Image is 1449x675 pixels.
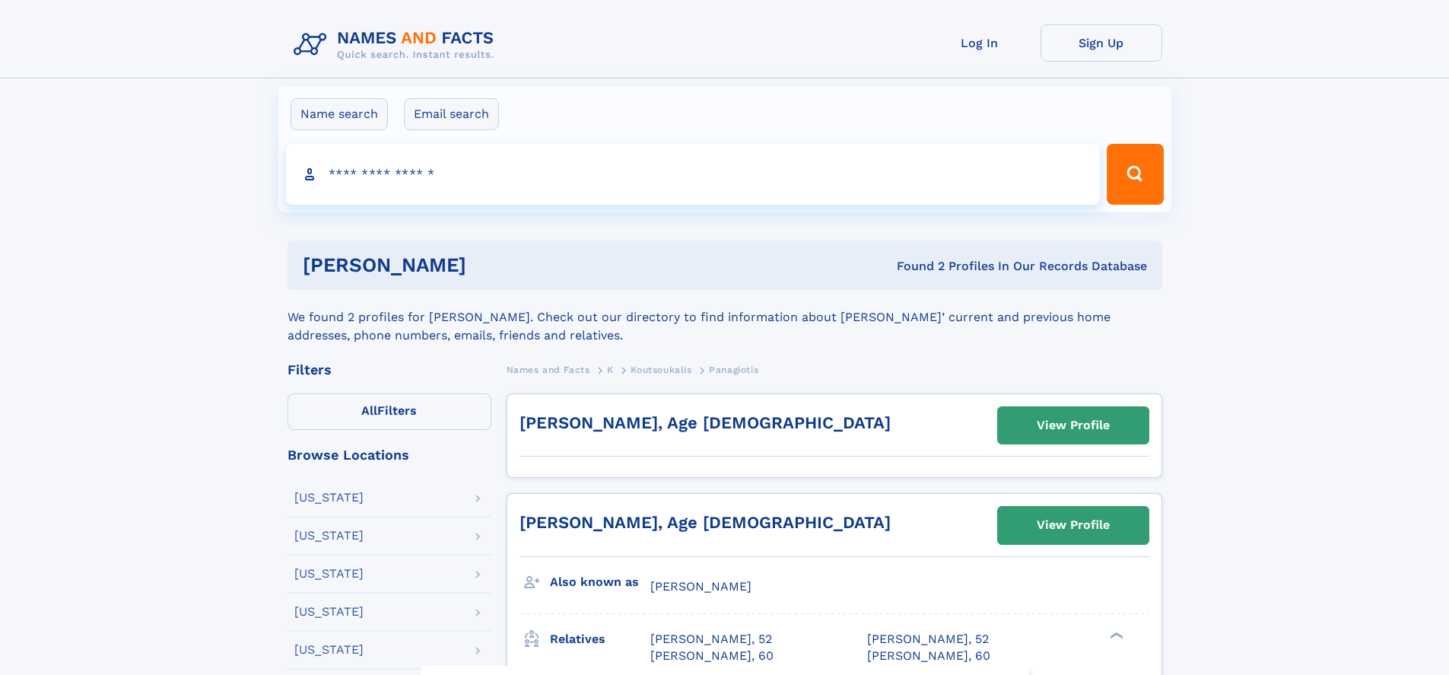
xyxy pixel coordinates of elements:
span: All [361,403,377,418]
a: [PERSON_NAME], Age [DEMOGRAPHIC_DATA] [520,413,891,432]
h3: Relatives [550,626,650,652]
img: Logo Names and Facts [288,24,507,65]
div: [US_STATE] [294,606,364,618]
h1: [PERSON_NAME] [303,256,682,275]
div: [US_STATE] [294,568,364,580]
button: Search Button [1107,144,1163,205]
a: [PERSON_NAME], Age [DEMOGRAPHIC_DATA] [520,513,891,532]
span: Panagiotis [709,365,758,375]
input: search input [286,144,1101,205]
a: [PERSON_NAME], 52 [867,631,989,648]
span: [PERSON_NAME] [650,579,752,594]
div: [US_STATE] [294,492,364,504]
a: K [607,360,614,379]
div: ❯ [1106,630,1124,640]
label: Name search [291,98,388,130]
a: [PERSON_NAME], 52 [650,631,772,648]
label: Filters [288,393,491,430]
a: Koutsoukalis [631,360,691,379]
span: Koutsoukalis [631,365,691,375]
div: Found 2 Profiles In Our Records Database [682,258,1147,275]
a: Sign Up [1041,24,1162,62]
a: Names and Facts [507,360,590,379]
a: View Profile [998,507,1149,543]
label: Email search [404,98,499,130]
span: K [607,365,614,375]
a: View Profile [998,407,1149,444]
div: View Profile [1037,408,1110,443]
h3: Also known as [550,569,650,595]
div: View Profile [1037,508,1110,543]
a: Log In [919,24,1041,62]
a: [PERSON_NAME], 60 [650,648,774,664]
div: [US_STATE] [294,530,364,542]
div: Browse Locations [288,448,491,462]
a: [PERSON_NAME], 60 [867,648,990,664]
div: [US_STATE] [294,644,364,656]
div: We found 2 profiles for [PERSON_NAME]. Check out our directory to find information about [PERSON_... [288,290,1162,345]
div: Filters [288,363,491,377]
